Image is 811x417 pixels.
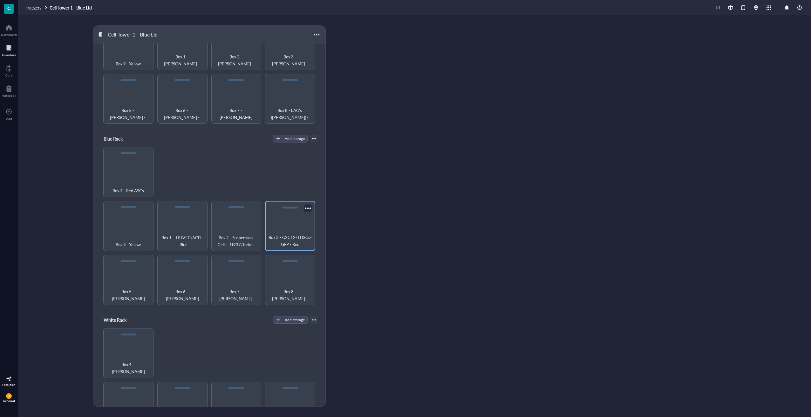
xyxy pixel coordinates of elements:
span: Box 9 - Yellow [116,241,141,248]
div: Add [6,117,12,121]
div: Add storage [285,136,305,142]
span: Box 7 - [PERSON_NAME] ([PERSON_NAME]) - blue [214,288,259,302]
span: Box 4 - Red ASCs [112,187,144,194]
div: Inventory [2,53,16,57]
a: Notebook [2,83,16,97]
div: Account [3,399,15,403]
span: Box 2 - [PERSON_NAME] - Red_black_tower [214,53,259,67]
span: Box 4 - [PERSON_NAME] [106,361,151,375]
a: Core [5,63,12,77]
span: Box 1 - HUVEC/ACFL - Blue [160,234,205,248]
span: Box 6 - [PERSON_NAME] [160,288,205,302]
span: Freezers [25,4,41,11]
span: Box 1 - [PERSON_NAME] - Green_black_tower [160,53,205,67]
a: Cell Tower 1 - Blue Lid [50,5,93,10]
span: Box 3 - [PERSON_NAME] - Yellow_black_tower [268,53,312,67]
div: Cell Tower 1 - Blue Lid [105,29,160,40]
span: LF [7,394,10,398]
div: White Rack [101,315,139,324]
button: Add storage [273,135,308,142]
span: C [7,4,11,12]
div: Core [5,73,12,77]
span: Box 7 - [PERSON_NAME] [214,107,259,121]
div: Dashboard [1,33,17,36]
div: Add storage [285,317,305,323]
span: Box 8 - bAC's ([PERSON_NAME]) - Green [268,107,312,121]
div: Blue Rack [101,134,139,143]
span: Box 6 - [PERSON_NAME] - Green [160,107,205,121]
span: Box 2 - Suspension Cells - U937/Jurkat T/NTERA-2/MM6 Yellow [214,234,259,248]
a: Dashboard [1,23,17,36]
div: Notebook [2,94,16,97]
a: Inventory [2,43,16,57]
span: Box 8 - [PERSON_NAME] - Yellow [268,288,312,302]
span: Box 3 - C2C12/TDSCs-GFP - Red [268,234,312,248]
a: Freezers [25,5,48,10]
div: Free plan [2,383,16,387]
span: Box 5 - [PERSON_NAME] [106,288,151,302]
span: Box 9 - Yellow [116,60,141,67]
span: Box 5 - [PERSON_NAME] - [PERSON_NAME] - Red [106,107,151,121]
button: Add storage [273,316,308,324]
